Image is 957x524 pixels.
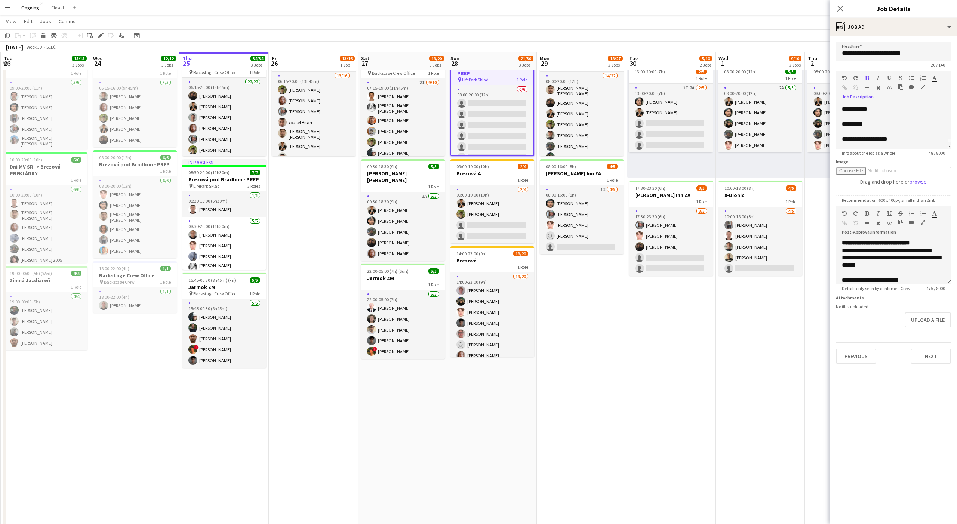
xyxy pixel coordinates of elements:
app-card-role: 2A5/508:00-20:00 (12h)[PERSON_NAME][PERSON_NAME][PERSON_NAME][PERSON_NAME][PERSON_NAME] [718,84,802,152]
button: Strikethrough [898,210,903,216]
div: SELČ [46,44,56,50]
span: LifePark Sklad [193,183,220,189]
div: 17:30-23:30 (6h)3/5[PERSON_NAME] Inn ZA1 Role3/517:30-23:30 (6h)[PERSON_NAME][PERSON_NAME][PERSON... [629,181,713,276]
app-card-role: 0/608:00-20:00 (12h) [451,85,533,165]
span: 08:00-16:00 (8h) [546,164,576,169]
span: 09:30-18:30 (9h) [367,164,397,169]
div: 08:00-20:00 (12h)5/51 Role2A5/508:00-20:00 (12h)[PERSON_NAME][PERSON_NAME][PERSON_NAME][PERSON_NA... [718,66,802,152]
span: 29 [539,59,550,68]
h3: Jarmok ZM [182,284,266,290]
span: 2/5 [696,69,707,74]
span: 6/6 [160,155,171,160]
button: Bold [864,75,870,81]
span: 7/7 [250,170,260,175]
app-job-card: 06:15-20:00 (13h45m)13/16Brezová pod Bradlom Backstage Crew Office1 Role13/1606:15-20:00 (13h45m)... [272,46,356,156]
span: Wed [718,55,728,62]
span: Comms [59,18,76,25]
span: 1 Role [160,168,171,174]
app-job-card: 18:00-22:00 (4h)1/1Backstage Crew Office Backstage Crew1 Role1/118:00-22:00 (4h)[PERSON_NAME] [93,261,177,313]
app-job-card: 09:00-20:00 (11h)5/5Oktoberfest [GEOGRAPHIC_DATA]1 Role5/509:00-20:00 (11h)[PERSON_NAME][PERSON_N... [4,46,87,150]
app-card-role: 5/515:45-00:30 (8h45m)[PERSON_NAME][PERSON_NAME][PERSON_NAME]![PERSON_NAME][PERSON_NAME] [182,299,266,368]
app-card-role: 5/508:30-20:00 (11h30m)[PERSON_NAME][PERSON_NAME][PERSON_NAME][PERSON_NAME] [PERSON_NAME] [182,217,266,288]
app-job-card: 14:00-23:00 (9h)19/20Brezová1 Role19/2014:00-23:00 (9h)[PERSON_NAME][PERSON_NAME][PERSON_NAME][PE... [450,246,534,357]
span: Tue [4,55,12,62]
span: Edit [24,18,33,25]
span: Thu [182,55,192,62]
app-job-card: Draft08:00-20:00 (12h)0/6Brezová pod Bradlom - PREP LifePark Sklad1 Role0/608:00-20:00 (12h) [450,46,534,156]
h3: Brezová [450,257,534,264]
app-card-role: 6/610:00-20:00 (10h)[PERSON_NAME][PERSON_NAME] [PERSON_NAME][PERSON_NAME][PERSON_NAME][PERSON_NAM... [4,185,87,267]
div: [DATE] [6,43,23,51]
button: Paste as plain text [898,84,903,90]
app-job-card: In progress08:30-20:00 (11h30m)7/7Brezová pod Bradlom - PREP LifePark Sklad3 Roles1/108:30-15:00 ... [182,159,266,270]
h3: Backstage Crew Office [93,272,177,279]
h3: [PERSON_NAME] Inn ZA [629,192,713,198]
span: 30 [628,59,638,68]
span: 08:00-20:00 (12h) [99,155,132,160]
span: 1 Role [517,77,527,83]
a: Edit [21,16,36,26]
div: 19:00-00:00 (5h) (Wed)4/4Zimná Jazdiareň1 Role4/419:00-00:00 (5h)[PERSON_NAME][PERSON_NAME][PERSO... [4,266,87,350]
app-card-role: 1/118:00-22:00 (4h)[PERSON_NAME] [93,287,177,313]
app-card-role: 4/419:00-00:00 (5h)[PERSON_NAME][PERSON_NAME][PERSON_NAME][PERSON_NAME] [4,292,87,350]
app-card-role: 4/510:00-18:00 (8h)[PERSON_NAME][PERSON_NAME][PERSON_NAME][PERSON_NAME] [718,207,802,276]
app-card-role: 2/409:00-19:00 (10h)[PERSON_NAME][PERSON_NAME] [450,185,534,243]
h3: Jarmok ZM [361,275,445,281]
div: 2 Jobs [789,62,801,68]
span: 08:30-20:00 (11h30m) [188,170,230,175]
span: 1 Role [607,177,618,183]
app-job-card: In progress06:15-20:00 (13h45m)22/22Brezová pod Bradlom Backstage Crew Office1 Role22/2206:15-20:... [182,46,266,156]
span: 1 Role [785,199,796,204]
button: Underline [887,210,892,216]
app-job-card: 09:00-19:00 (10h)2/4Brezová 41 Role2/409:00-19:00 (10h)[PERSON_NAME][PERSON_NAME] [450,159,534,243]
span: 1 Role [160,279,171,285]
span: Sun [450,55,459,62]
button: Strikethrough [898,75,903,81]
button: Unordered List [909,75,914,81]
h3: Brezová 4 [450,170,534,177]
button: Text Color [932,75,937,81]
app-job-card: 07:15-19:00 (11h45m)9/10Brezová pod Bradlom - Backline (6) Backstage Crew Office1 Role2I9/1007:15... [361,46,445,156]
button: HTML Code [887,220,892,226]
div: 13:00-20:00 (7h)2/51 Role1I2A2/513:00-20:00 (7h)[PERSON_NAME][PERSON_NAME] [629,66,713,152]
span: Week 39 [25,44,43,50]
h3: [PERSON_NAME] [PERSON_NAME] [361,170,445,184]
span: 22:00-05:00 (7h) (Sun) [367,268,409,274]
div: No files uploaded. [836,304,951,309]
button: Redo [853,75,858,81]
span: 19/20 [513,251,528,256]
app-job-card: 22:00-05:00 (7h) (Sun)5/5Jarmok ZM1 Role5/522:00-05:00 (7h)[PERSON_NAME][PERSON_NAME][PERSON_NAME... [361,264,445,359]
span: 25 [181,59,192,68]
span: 4/5 [607,164,618,169]
app-job-card: 09:30-18:30 (9h)5/5[PERSON_NAME] [PERSON_NAME]1 Role3A5/509:30-18:30 (9h)[PERSON_NAME][PERSON_NAM... [361,159,445,261]
span: 5/10 [699,56,712,61]
button: Insert video [909,219,914,225]
span: 1 Role [160,70,171,76]
button: Ongoing [15,0,45,15]
span: 19:00-00:00 (5h) (Wed) [10,271,52,276]
div: In progress [182,159,266,165]
app-job-card: 08:00-16:00 (8h)4/5[PERSON_NAME] Inn ZA1 Role1I4/508:00-16:00 (8h)[PERSON_NAME][PERSON_NAME][PERS... [540,159,624,254]
span: 1 Role [517,177,528,183]
app-job-card: 06:15-16:00 (9h45m)5/5[PERSON_NAME] [PERSON_NAME]1 Role5/506:15-16:00 (9h45m)[PERSON_NAME][PERSON... [93,46,177,147]
a: Jobs [37,16,54,26]
app-card-role: 5/509:00-20:00 (11h)[PERSON_NAME][PERSON_NAME][PERSON_NAME][PERSON_NAME][PERSON_NAME] [PERSON_NAME] [4,78,87,150]
app-card-role: 2I9/1007:15-19:00 (11h45m)[PERSON_NAME][PERSON_NAME] [PERSON_NAME][PERSON_NAME][PERSON_NAME][PERS... [361,78,445,204]
div: 2 Jobs [700,62,712,68]
span: 23 [3,59,12,68]
app-job-card: 08:00-20:00 (12h)14/22Brezová1 Role14/2208:00-20:00 (12h)[PERSON_NAME] [PERSON_NAME][PERSON_NAME]... [540,46,624,156]
div: 2 Jobs [608,62,622,68]
div: 10:00-20:00 (10h)6/6Dni MV SR -> Brezová PREKLÁDKY1 Role6/610:00-20:00 (10h)[PERSON_NAME][PERSON_... [4,152,87,263]
span: Recommendation: 600 x 400px, smaller than 2mb [836,197,941,203]
span: 34/34 [250,56,265,61]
